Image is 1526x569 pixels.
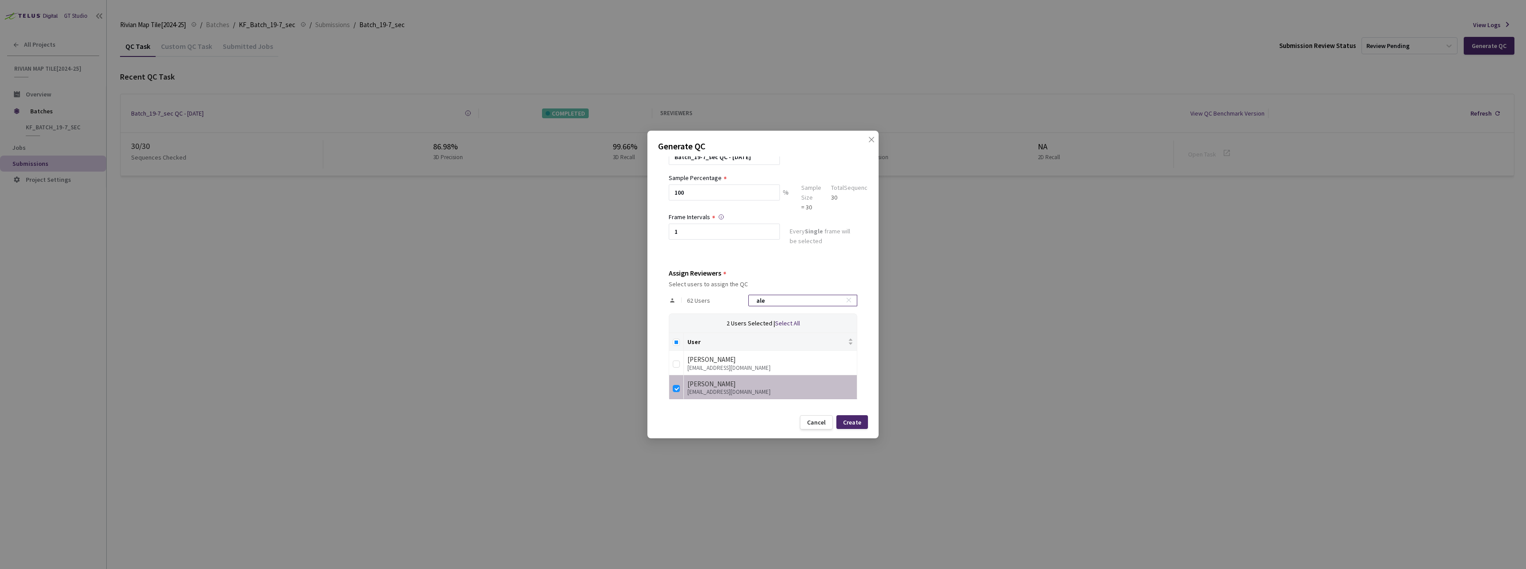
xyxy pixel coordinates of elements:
div: Total Sequences [831,183,874,192]
th: User [684,333,857,351]
div: Cancel [807,419,826,426]
p: Generate QC [658,140,868,153]
span: 2 Users Selected | [727,319,775,327]
div: [EMAIL_ADDRESS][DOMAIN_NAME] [687,365,853,371]
span: close [868,136,875,161]
input: e.g. 10 [669,184,780,200]
span: 62 Users [687,297,710,304]
div: % [780,184,791,212]
div: 30 [831,192,874,202]
div: Every frame will be selected [790,226,857,248]
div: [EMAIL_ADDRESS][DOMAIN_NAME] [687,389,853,395]
div: Select users to assign the QC [669,280,857,288]
div: [PERSON_NAME] [687,354,853,365]
div: [PERSON_NAME] [687,379,853,389]
div: Sample Size [801,183,821,202]
div: Sample Percentage [669,173,722,183]
input: Enter frame interval [669,224,780,240]
button: Close [859,136,873,150]
span: User [687,338,846,345]
div: Assign Reviewers [669,269,721,277]
input: Search [751,295,846,306]
div: Create [843,419,861,426]
div: Frame Intervals [669,212,710,222]
div: = 30 [801,202,821,212]
span: Select All [775,319,800,327]
strong: Single [805,227,823,235]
